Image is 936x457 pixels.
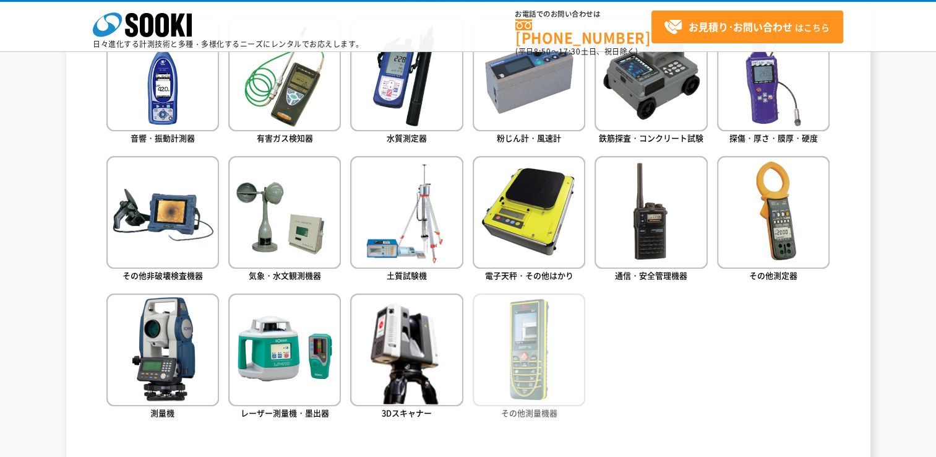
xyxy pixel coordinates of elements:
a: その他非破壊検査機器 [106,156,219,284]
span: (平日 ～ 土日、祝日除く) [515,46,638,57]
a: その他測量機器 [473,294,585,422]
img: 粉じん計・風速計 [473,18,585,131]
span: その他測定器 [749,269,797,281]
span: 通信・安全管理機器 [615,269,687,281]
span: その他測量機器 [501,407,557,419]
span: 気象・水文観測機器 [249,269,321,281]
a: 音響・振動計測器 [106,18,219,146]
a: 通信・安全管理機器 [595,156,707,284]
a: 土質試験機 [350,156,463,284]
span: 音響・振動計測器 [131,132,195,144]
span: 17:30 [559,46,581,57]
a: 粉じん計・風速計 [473,18,585,146]
a: 有害ガス検知器 [228,18,341,146]
img: 通信・安全管理機器 [595,156,707,269]
a: [PHONE_NUMBER] [515,19,651,45]
a: レーザー測量機・墨出器 [228,294,341,422]
a: 探傷・厚さ・膜厚・硬度 [717,18,830,146]
img: 電子天秤・その他はかり [473,156,585,269]
img: 水質測定器 [350,18,463,131]
img: 音響・振動計測器 [106,18,219,131]
p: 日々進化する計測技術と多種・多様化するニーズにレンタルでお応えします。 [93,40,364,48]
span: その他非破壊検査機器 [122,269,203,281]
span: 土質試験機 [387,269,427,281]
span: レーザー測量機・墨出器 [241,407,329,419]
a: お見積り･お問い合わせはこちら [651,11,843,43]
img: その他測定器 [717,156,830,269]
img: 鉄筋探査・コンクリート試験 [595,18,707,131]
img: 気象・水文観測機器 [228,156,341,269]
a: 鉄筋探査・コンクリート試験 [595,18,707,146]
span: 有害ガス検知器 [257,132,313,144]
a: 測量機 [106,294,219,422]
img: レーザー測量機・墨出器 [228,294,341,406]
img: その他非破壊検査機器 [106,156,219,269]
a: 気象・水文観測機器 [228,156,341,284]
span: 鉄筋探査・コンクリート試験 [599,132,703,144]
span: 探傷・厚さ・膜厚・硬度 [729,132,818,144]
img: 土質試験機 [350,156,463,269]
span: 水質測定器 [387,132,427,144]
img: 3Dスキャナー [350,294,463,406]
span: はこちら [664,18,830,37]
span: 粉じん計・風速計 [497,132,561,144]
span: 電子天秤・その他はかり [485,269,573,281]
img: その他測量機器 [473,294,585,406]
a: その他測定器 [717,156,830,284]
a: 水質測定器 [350,18,463,146]
span: 8:50 [534,46,551,57]
a: 電子天秤・その他はかり [473,156,585,284]
img: 探傷・厚さ・膜厚・硬度 [717,18,830,131]
span: お電話でのお問い合わせは [515,11,651,18]
img: 測量機 [106,294,219,406]
img: 有害ガス検知器 [228,18,341,131]
a: 3Dスキャナー [350,294,463,422]
strong: お見積り･お問い合わせ [689,19,792,34]
span: 測量機 [150,407,174,419]
span: 3Dスキャナー [382,407,432,419]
